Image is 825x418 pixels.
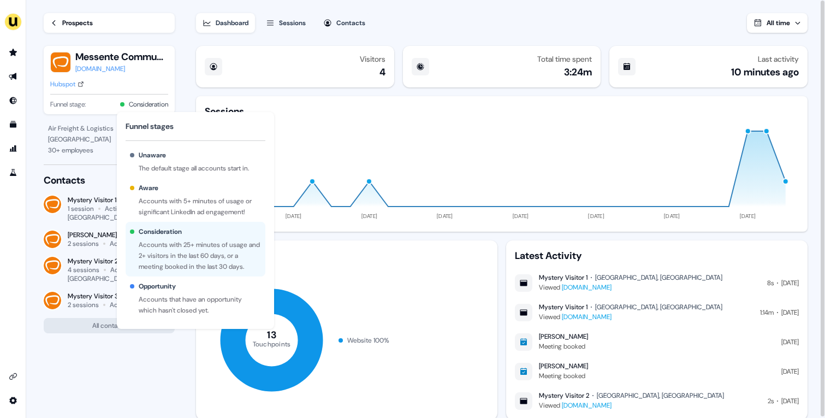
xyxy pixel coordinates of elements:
div: Prospects [62,17,93,28]
div: 30 + employees [48,145,170,156]
tspan: [DATE] [513,213,529,220]
div: [PERSON_NAME] [539,362,588,370]
div: [DATE] [781,278,799,289]
button: All time [747,13,808,33]
div: Active 10 minutes ago [105,204,168,213]
div: 8s [767,278,774,289]
tspan: [DATE] [286,213,302,220]
a: [DOMAIN_NAME] [562,313,612,321]
div: Active [DATE] [110,239,146,248]
div: [GEOGRAPHIC_DATA], [GEOGRAPHIC_DATA] [68,213,196,222]
div: 1 session [68,204,94,213]
tspan: [DATE] [589,213,605,220]
a: [DOMAIN_NAME] [75,63,168,74]
div: Sessions [205,105,244,118]
div: Viewed [539,282,722,293]
span: Funnel stage: [50,99,86,110]
div: Meeting booked [539,370,588,381]
span: All time [767,19,790,27]
div: Active [DATE] [110,301,146,309]
div: Contacts [44,174,175,187]
div: [DATE] [781,337,799,348]
a: [DOMAIN_NAME] [562,283,612,292]
div: Dashboard [216,17,248,28]
div: Air Freight & Logistics [48,123,170,134]
a: Go to templates [4,116,22,133]
div: Accounts that have an opportunity which hasn't closed yet. [139,294,261,316]
div: [GEOGRAPHIC_DATA], [GEOGRAPHIC_DATA] [595,273,722,282]
div: Opportunity [139,281,176,292]
a: Hubspot [50,79,84,90]
div: Hubspot [50,79,75,90]
div: 3:24m [564,66,592,79]
div: Accounts with 25+ minutes of usage and 2+ visitors in the last 60 days, or a meeting booked in th... [139,239,261,272]
div: Last activity [758,55,799,63]
div: [PERSON_NAME] [68,231,146,239]
tspan: 13 [267,328,276,342]
a: Go to outbound experience [4,68,22,85]
div: Unaware [139,150,166,161]
div: [DATE] [781,396,799,407]
div: [DATE] [781,307,799,318]
h3: Funnel stages [126,121,265,136]
div: Total time spent [537,55,592,63]
div: Accounts with 5+ minutes of usage or significant LinkedIn ad engagement! [139,196,261,217]
div: Contacts [336,17,365,28]
a: Prospects [44,13,175,33]
div: Mystery Visitor 1 [539,273,587,282]
div: [GEOGRAPHIC_DATA] [48,134,170,145]
a: [DOMAIN_NAME] [562,401,612,410]
tspan: [DATE] [740,213,756,220]
button: Dashboard [196,13,255,33]
div: Latest Activity [515,249,799,262]
div: The default stage all accounts start in. [139,163,261,174]
div: Mystery Visitor 3 [68,292,146,301]
div: Visitors [360,55,385,63]
div: Active [DATE] [110,266,147,274]
div: Viewed [539,311,722,322]
div: 2 sessions [68,301,99,309]
a: Go to integrations [4,368,22,385]
div: 2 sessions [68,239,99,248]
div: 4 sessions [68,266,99,274]
div: Consideration [139,226,182,237]
div: [PERSON_NAME] [539,332,588,341]
div: 2s [768,396,774,407]
div: 4 [379,66,385,79]
a: Go to attribution [4,140,22,157]
tspan: Touchpoints [253,339,291,348]
a: Go to experiments [4,164,22,181]
div: 10 minutes ago [731,66,799,79]
div: [GEOGRAPHIC_DATA], [GEOGRAPHIC_DATA] [68,274,196,283]
tspan: [DATE] [361,213,378,220]
div: [GEOGRAPHIC_DATA], [GEOGRAPHIC_DATA] [597,391,724,400]
tspan: [DATE] [664,213,680,220]
div: 1:14m [760,307,774,318]
div: [DATE] [781,366,799,377]
tspan: [DATE] [437,213,453,220]
div: Viewed [539,400,724,411]
div: Aware [139,182,158,193]
div: Mystery Visitor 2 [539,391,589,400]
div: Sessions [279,17,306,28]
button: Messente Communications OÜ [75,50,168,63]
div: Mystery Visitor 2 [68,257,175,266]
div: Mystery Visitor 1 [68,196,175,204]
a: Go to prospects [4,44,22,61]
button: Sessions [259,13,312,33]
a: Go to Inbound [4,92,22,109]
div: Meeting booked [539,341,588,352]
div: [GEOGRAPHIC_DATA], [GEOGRAPHIC_DATA] [595,303,722,311]
div: Mystery Visitor 1 [539,303,587,311]
div: Website 100 % [347,335,389,346]
a: Go to integrations [4,392,22,409]
button: All contacts [44,318,175,333]
div: Traffic [205,249,489,262]
button: Consideration [129,99,168,110]
button: Contacts [317,13,372,33]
